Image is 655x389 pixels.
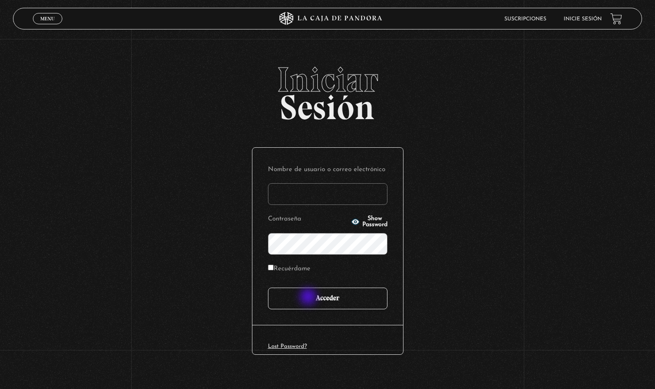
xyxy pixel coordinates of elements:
[268,213,348,226] label: Contraseña
[40,16,55,21] span: Menu
[362,216,387,228] span: Show Password
[504,16,546,22] a: Suscripciones
[268,265,274,270] input: Recuérdame
[13,62,642,118] h2: Sesión
[268,344,307,349] a: Lost Password?
[268,163,387,177] label: Nombre de usuario o correo electrónico
[268,263,310,276] label: Recuérdame
[13,62,642,97] span: Iniciar
[37,23,58,29] span: Cerrar
[564,16,602,22] a: Inicie sesión
[610,13,622,24] a: View your shopping cart
[351,216,387,228] button: Show Password
[268,288,387,309] input: Acceder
